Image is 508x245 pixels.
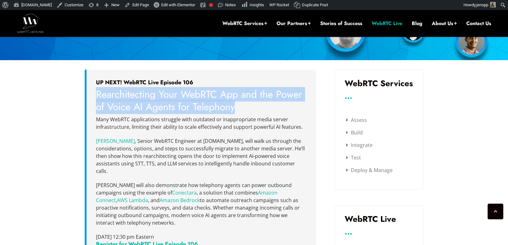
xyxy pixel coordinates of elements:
a: Blog [412,20,422,27]
h3: ... [345,94,414,98]
a: Test [346,154,361,161]
a: WebRTC Services [222,20,267,27]
a: WebRTC Live [372,20,402,27]
a: About Us [432,20,457,27]
p: [DATE] 12:30 pm Eastern [96,233,307,241]
a: Integrate [346,142,373,149]
span: [PERSON_NAME] will also demonstrate how telephony agents can power outbound campaigns using the e... [96,182,300,226]
span: Many WebRTC applications struggle with outdated or inappropriate media server infrastructure, lim... [96,116,303,130]
h3: ... [345,229,414,234]
a: AWS Lambda [117,197,148,204]
img: WebRTC.ventures [17,14,44,33]
div: Needs improvement [209,3,213,7]
a: Deploy & Manage [346,167,393,174]
h3: WebRTC Live [345,215,414,223]
span: Edit with Elementor [161,3,195,7]
a: [PERSON_NAME] [96,138,135,144]
a: Assess [346,117,367,123]
a: Conectara [172,189,197,196]
a: Contact Us [466,20,491,27]
h3: WebRTC Services [345,79,414,87]
span: Insights [250,3,264,7]
span: , Senior WebRTC Engineer at [DOMAIN_NAME], will walk us through the considerations, options, and ... [96,138,305,175]
span: jenopp [476,3,488,7]
a: Build [346,129,363,136]
span: Rearchitecting Your WebRTC App and the Power of Voice AI Agents for Telephony [96,87,302,114]
h5: UP NEXT! WebRTC Live Episode 106 [96,79,307,86]
a: Stories of Success [320,20,362,27]
a: Amazon Bedrock [160,197,200,204]
a: Amazon Connect [96,189,278,204]
a: Our Partners [277,20,311,27]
